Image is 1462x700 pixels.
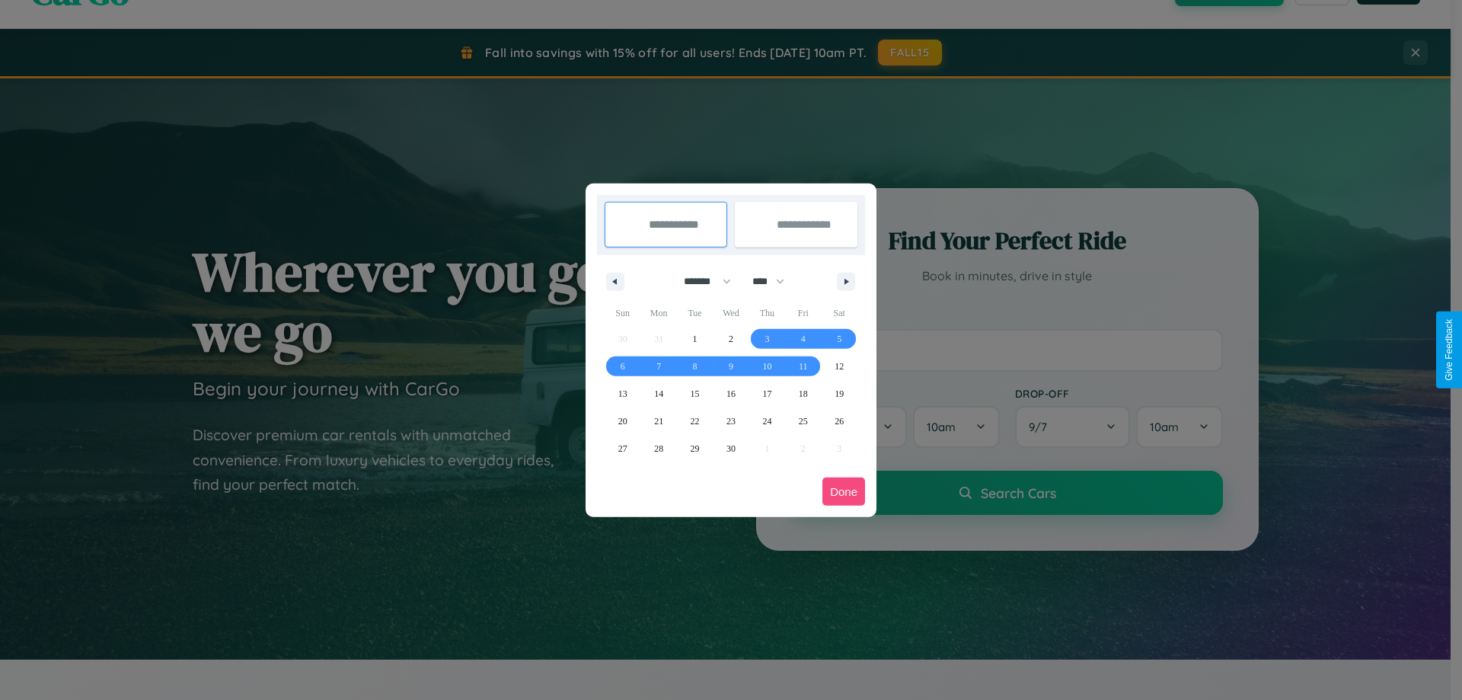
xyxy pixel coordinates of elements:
span: 29 [691,435,700,462]
span: 28 [654,435,663,462]
button: 6 [605,353,640,380]
button: 12 [822,353,857,380]
span: Fri [785,301,821,325]
button: 9 [713,353,749,380]
span: Thu [749,301,785,325]
button: 7 [640,353,676,380]
button: 28 [640,435,676,462]
span: 13 [618,380,627,408]
button: 10 [749,353,785,380]
button: 22 [677,408,713,435]
button: 11 [785,353,821,380]
span: 30 [726,435,736,462]
span: 5 [837,325,841,353]
span: Sun [605,301,640,325]
span: 15 [691,380,700,408]
button: 4 [785,325,821,353]
span: 9 [729,353,733,380]
span: 12 [835,353,844,380]
div: Give Feedback [1444,319,1454,381]
span: 2 [729,325,733,353]
button: 19 [822,380,857,408]
button: 8 [677,353,713,380]
button: 3 [749,325,785,353]
span: Mon [640,301,676,325]
span: 14 [654,380,663,408]
span: 11 [799,353,808,380]
span: 19 [835,380,844,408]
span: 21 [654,408,663,435]
button: 5 [822,325,857,353]
button: Done [822,478,865,506]
button: 1 [677,325,713,353]
button: 26 [822,408,857,435]
span: Wed [713,301,749,325]
button: 21 [640,408,676,435]
span: 18 [799,380,808,408]
span: 23 [726,408,736,435]
button: 24 [749,408,785,435]
button: 20 [605,408,640,435]
button: 29 [677,435,713,462]
button: 23 [713,408,749,435]
span: 27 [618,435,627,462]
span: 1 [693,325,697,353]
span: Sat [822,301,857,325]
span: 4 [801,325,806,353]
button: 30 [713,435,749,462]
span: 3 [765,325,769,353]
button: 13 [605,380,640,408]
span: 17 [762,380,771,408]
span: 16 [726,380,736,408]
span: 24 [762,408,771,435]
button: 18 [785,380,821,408]
button: 17 [749,380,785,408]
span: 6 [621,353,625,380]
span: 10 [762,353,771,380]
button: 25 [785,408,821,435]
button: 2 [713,325,749,353]
button: 16 [713,380,749,408]
span: 25 [799,408,808,435]
span: 7 [656,353,661,380]
span: 26 [835,408,844,435]
button: 14 [640,380,676,408]
span: 20 [618,408,627,435]
span: 22 [691,408,700,435]
button: 15 [677,380,713,408]
span: Tue [677,301,713,325]
span: 8 [693,353,697,380]
button: 27 [605,435,640,462]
